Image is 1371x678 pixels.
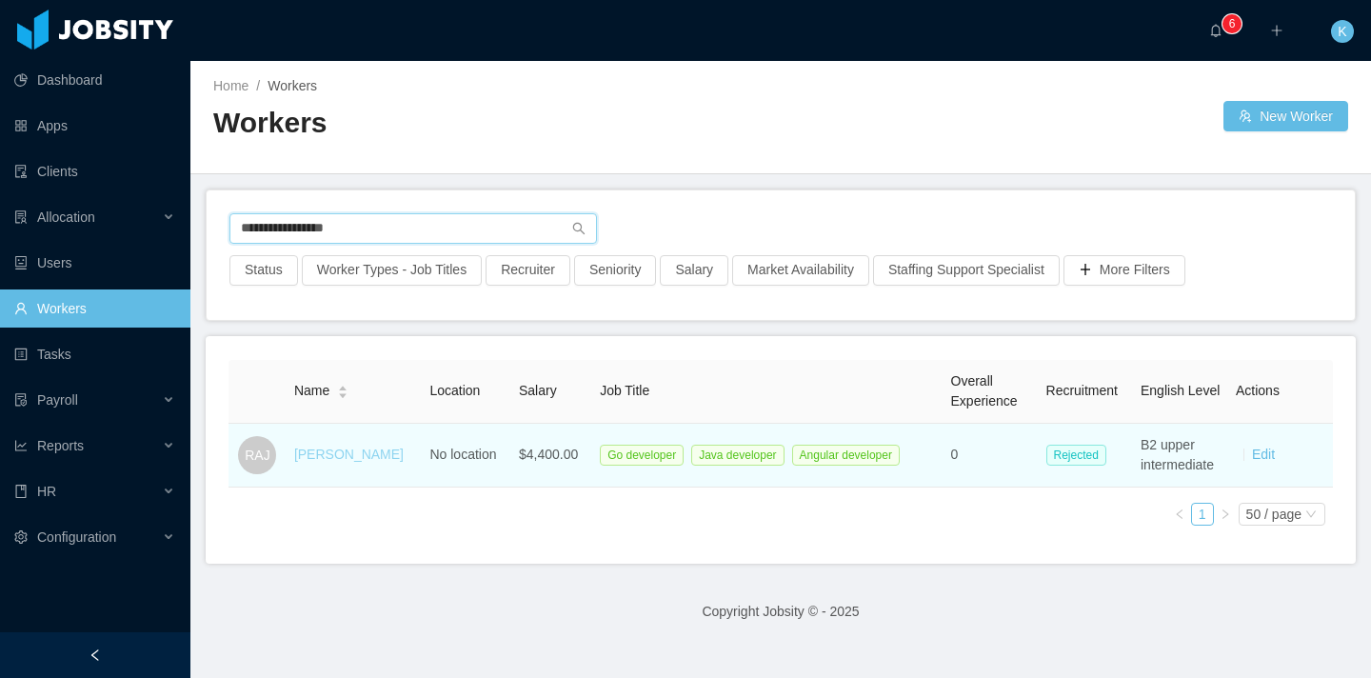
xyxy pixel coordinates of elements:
[14,485,28,498] i: icon: book
[1214,503,1237,526] li: Next Page
[1270,24,1283,37] i: icon: plus
[14,289,175,328] a: icon: userWorkers
[14,335,175,373] a: icon: profileTasks
[37,529,116,545] span: Configuration
[302,255,482,286] button: Worker Types - Job Titles
[1168,503,1191,526] li: Previous Page
[429,383,480,398] span: Location
[572,222,586,235] i: icon: search
[574,255,656,286] button: Seniority
[600,383,649,398] span: Job Title
[951,373,1018,409] span: Overall Experience
[1305,508,1317,522] i: icon: down
[873,255,1060,286] button: Staffing Support Specialist
[944,424,1039,488] td: 0
[213,78,248,93] a: Home
[1046,383,1118,398] span: Recruitment
[1252,447,1275,462] a: Edit
[14,530,28,544] i: icon: setting
[256,78,260,93] span: /
[1174,508,1185,520] i: icon: left
[229,255,298,286] button: Status
[1338,20,1346,43] span: K
[14,439,28,452] i: icon: line-chart
[37,438,84,453] span: Reports
[37,484,56,499] span: HR
[1133,424,1228,488] td: B2 upper intermediate
[14,393,28,407] i: icon: file-protect
[14,107,175,145] a: icon: appstoreApps
[600,445,684,466] span: Go developer
[1223,101,1348,131] button: icon: usergroup-addNew Worker
[37,392,78,408] span: Payroll
[1209,24,1222,37] i: icon: bell
[792,445,900,466] span: Angular developer
[338,390,348,396] i: icon: caret-down
[14,152,175,190] a: icon: auditClients
[190,579,1371,645] footer: Copyright Jobsity © - 2025
[486,255,570,286] button: Recruiter
[268,78,317,93] span: Workers
[1063,255,1185,286] button: icon: plusMore Filters
[37,209,95,225] span: Allocation
[1191,503,1214,526] li: 1
[1046,445,1106,466] span: Rejected
[1141,383,1220,398] span: English Level
[337,383,348,396] div: Sort
[1222,14,1242,33] sup: 6
[691,445,784,466] span: Java developer
[294,381,329,401] span: Name
[245,436,269,474] span: RAJ
[732,255,869,286] button: Market Availability
[1236,383,1280,398] span: Actions
[519,447,578,462] span: $4,400.00
[1246,504,1301,525] div: 50 / page
[14,244,175,282] a: icon: robotUsers
[338,384,348,389] i: icon: caret-up
[422,424,511,488] td: No location
[294,447,404,462] a: [PERSON_NAME]
[660,255,728,286] button: Salary
[1192,504,1213,525] a: 1
[14,210,28,224] i: icon: solution
[1220,508,1231,520] i: icon: right
[519,383,557,398] span: Salary
[1046,447,1114,462] a: Rejected
[1229,14,1236,33] p: 6
[213,104,781,143] h2: Workers
[14,61,175,99] a: icon: pie-chartDashboard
